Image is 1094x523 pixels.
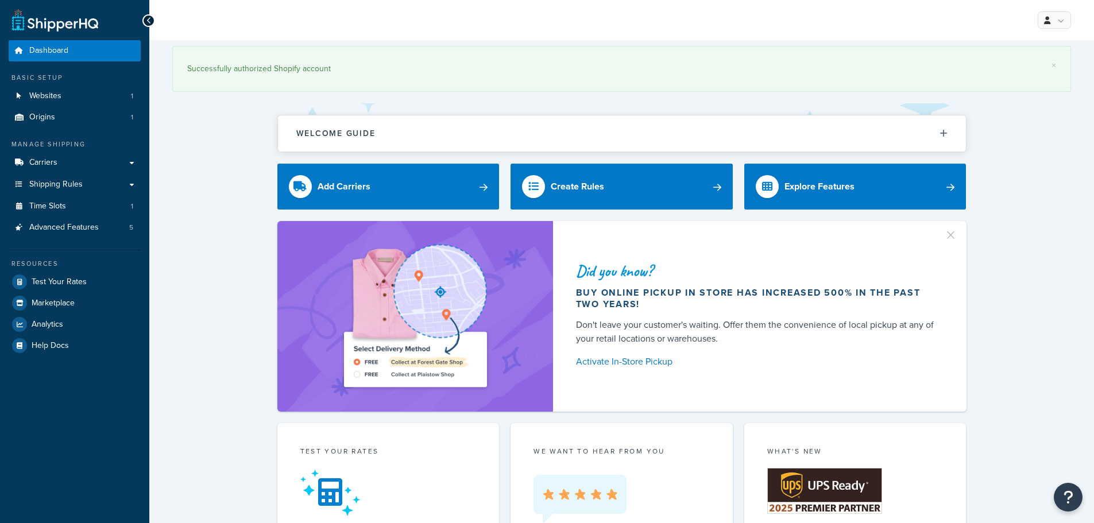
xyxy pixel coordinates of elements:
div: Buy online pickup in store has increased 500% in the past two years! [576,287,939,310]
a: Dashboard [9,40,141,61]
div: Did you know? [576,263,939,279]
a: Test Your Rates [9,272,141,292]
span: Analytics [32,320,63,330]
span: 1 [131,91,133,101]
a: Create Rules [511,164,733,210]
span: 1 [131,113,133,122]
span: Origins [29,113,55,122]
div: What's New [767,446,944,459]
a: × [1052,61,1056,70]
a: Help Docs [9,335,141,356]
li: Advanced Features [9,217,141,238]
a: Shipping Rules [9,174,141,195]
li: Websites [9,86,141,107]
span: Time Slots [29,202,66,211]
div: Resources [9,259,141,269]
span: Shipping Rules [29,180,83,189]
button: Welcome Guide [278,115,966,152]
span: Advanced Features [29,223,99,233]
span: Marketplace [32,299,75,308]
div: Add Carriers [318,179,370,195]
a: Advanced Features5 [9,217,141,238]
div: Explore Features [784,179,855,195]
a: Time Slots1 [9,196,141,217]
img: ad-shirt-map-b0359fc47e01cab431d101c4b569394f6a03f54285957d908178d52f29eb9668.png [311,238,519,394]
a: Carriers [9,152,141,173]
li: Origins [9,107,141,128]
a: Marketplace [9,293,141,313]
span: Carriers [29,158,57,168]
h2: Welcome Guide [296,129,376,138]
a: Websites1 [9,86,141,107]
span: Test Your Rates [32,277,87,287]
div: Test your rates [300,446,477,459]
div: Manage Shipping [9,140,141,149]
span: Websites [29,91,61,101]
div: Don't leave your customer's waiting. Offer them the convenience of local pickup at any of your re... [576,318,939,346]
a: Explore Features [744,164,967,210]
li: Time Slots [9,196,141,217]
div: Successfully authorized Shopify account [187,61,1056,77]
span: 1 [131,202,133,211]
a: Origins1 [9,107,141,128]
span: 5 [129,223,133,233]
a: Analytics [9,314,141,335]
div: Create Rules [551,179,604,195]
a: Add Carriers [277,164,500,210]
a: Activate In-Store Pickup [576,354,939,370]
p: we want to hear from you [534,446,710,456]
span: Dashboard [29,46,68,56]
button: Open Resource Center [1054,483,1083,512]
span: Help Docs [32,341,69,351]
div: Basic Setup [9,73,141,83]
